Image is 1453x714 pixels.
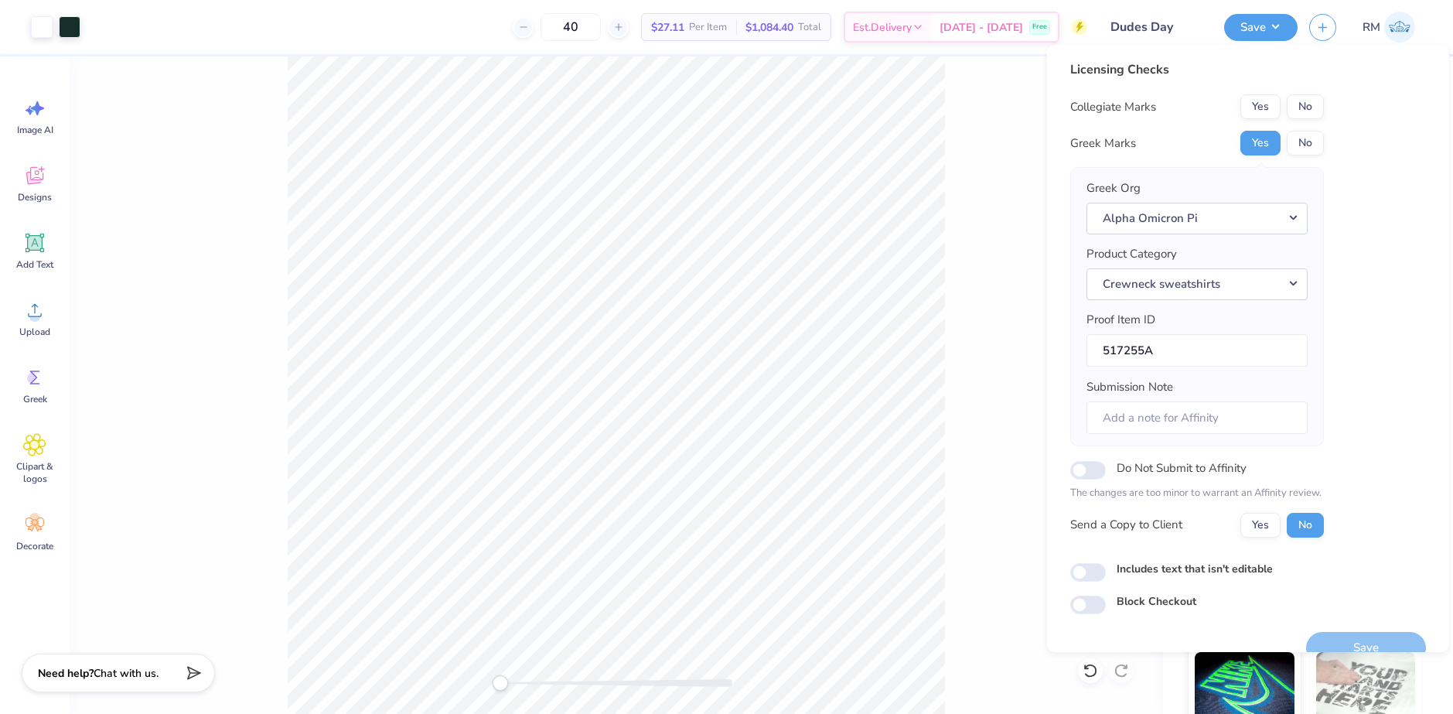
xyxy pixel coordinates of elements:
span: $27.11 [651,19,684,36]
label: Product Category [1086,245,1177,263]
span: Image AI [17,124,53,136]
span: Upload [19,326,50,338]
input: Add a note for Affinity [1086,401,1308,435]
span: [DATE] - [DATE] [940,19,1023,36]
label: Block Checkout [1117,593,1196,610]
span: Chat with us. [94,666,159,681]
label: Includes text that isn't editable [1117,561,1273,577]
label: Greek Org [1086,179,1141,197]
button: No [1287,513,1324,538]
span: $1,084.40 [745,19,793,36]
a: RM [1356,12,1422,43]
span: Free [1032,22,1047,32]
label: Submission Note [1086,378,1173,396]
div: Accessibility label [493,675,508,691]
span: Add Text [16,258,53,271]
button: No [1287,94,1324,119]
span: Greek [23,393,47,405]
button: Yes [1240,94,1281,119]
button: Yes [1240,513,1281,538]
input: Untitled Design [1099,12,1213,43]
div: Send a Copy to Client [1070,516,1182,534]
button: Save [1224,14,1298,41]
input: – – [541,13,601,41]
button: Alpha Omicron Pi [1086,203,1308,234]
button: No [1287,131,1324,155]
button: Yes [1240,131,1281,155]
div: Collegiate Marks [1070,98,1156,116]
span: Clipart & logos [9,460,60,485]
div: Greek Marks [1070,135,1136,152]
span: Est. Delivery [853,19,912,36]
span: Per Item [689,19,727,36]
strong: Need help? [38,666,94,681]
span: Decorate [16,540,53,552]
span: RM [1363,19,1380,36]
label: Proof Item ID [1086,311,1155,329]
p: The changes are too minor to warrant an Affinity review. [1070,486,1324,501]
button: Crewneck sweatshirts [1086,268,1308,300]
label: Do Not Submit to Affinity [1117,458,1247,478]
span: Total [798,19,821,36]
div: Licensing Checks [1070,60,1324,79]
span: Designs [18,191,52,203]
img: Roberta Manuel [1384,12,1415,43]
